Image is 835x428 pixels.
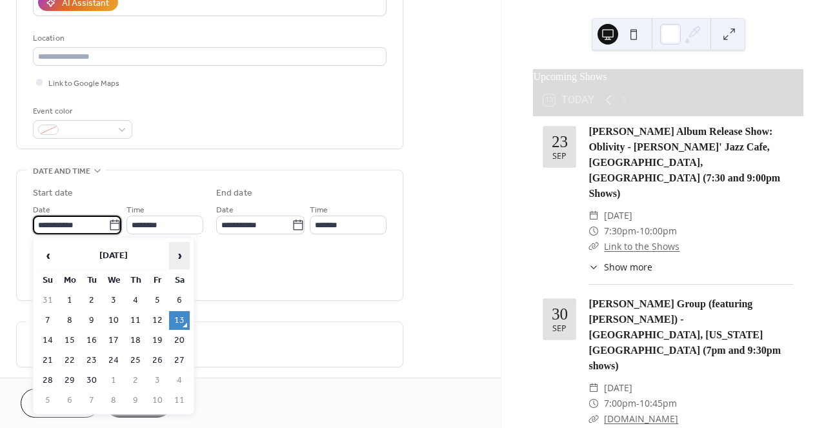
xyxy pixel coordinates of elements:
a: [PERSON_NAME] Group (featuring [PERSON_NAME]) - [GEOGRAPHIC_DATA], [US_STATE][GEOGRAPHIC_DATA] (7... [589,298,781,371]
td: 15 [59,331,80,350]
div: ​ [589,208,599,223]
span: 7:00pm [604,396,636,411]
td: 4 [125,291,146,310]
div: Sep [552,325,567,333]
td: 12 [147,311,168,330]
div: ​ [589,396,599,411]
span: [DATE] [604,380,632,396]
div: 30 [552,306,568,322]
td: 21 [37,351,58,370]
div: ​ [589,411,599,427]
span: ‹ [38,243,57,269]
div: End date [216,187,252,200]
div: Location [33,32,384,45]
th: Sa [169,271,190,290]
div: Start date [33,187,73,200]
div: ​ [589,223,599,239]
th: Th [125,271,146,290]
td: 9 [125,391,146,410]
td: 31 [37,291,58,310]
td: 19 [147,331,168,350]
span: Time [310,203,328,217]
div: Event color [33,105,130,118]
td: 6 [169,291,190,310]
td: 5 [37,391,58,410]
td: 8 [103,391,124,410]
td: 11 [125,311,146,330]
td: 20 [169,331,190,350]
button: ​Show more [589,260,652,274]
th: Fr [147,271,168,290]
td: 25 [125,351,146,370]
td: 16 [81,331,102,350]
td: 3 [103,291,124,310]
td: 29 [59,371,80,390]
td: 9 [81,311,102,330]
td: 27 [169,351,190,370]
td: 7 [37,311,58,330]
div: Upcoming Shows [533,69,803,85]
th: Mo [59,271,80,290]
span: 10:00pm [639,223,677,239]
td: 24 [103,351,124,370]
th: Tu [81,271,102,290]
span: 10:45pm [639,396,677,411]
td: 7 [81,391,102,410]
td: 11 [169,391,190,410]
th: Su [37,271,58,290]
td: 23 [81,351,102,370]
a: [PERSON_NAME] Album Release Show: Oblivity - [PERSON_NAME]' Jazz Cafe, [GEOGRAPHIC_DATA], [GEOGRA... [589,126,780,199]
span: - [636,223,639,239]
a: Link to the Shows [604,240,679,252]
td: 10 [147,391,168,410]
button: Cancel [21,389,100,418]
td: 17 [103,331,124,350]
span: Date and time [33,165,90,178]
td: 2 [125,371,146,390]
td: 10 [103,311,124,330]
td: 3 [147,371,168,390]
td: 8 [59,311,80,330]
td: 22 [59,351,80,370]
a: [DOMAIN_NAME] [604,413,678,425]
td: 26 [147,351,168,370]
span: - [636,396,639,411]
span: Time [126,203,145,217]
div: Sep [552,152,567,161]
div: ​ [589,260,599,274]
td: 30 [81,371,102,390]
td: 28 [37,371,58,390]
td: 1 [103,371,124,390]
div: 23 [552,134,568,150]
span: 7:30pm [604,223,636,239]
td: 2 [81,291,102,310]
div: ​ [589,239,599,254]
td: 18 [125,331,146,350]
span: › [170,243,189,269]
span: Date [216,203,234,217]
span: Show more [604,260,652,274]
th: We [103,271,124,290]
span: Date [33,203,50,217]
td: 13 [169,311,190,330]
span: [DATE] [604,208,632,223]
th: [DATE] [59,242,168,270]
span: Link to Google Maps [48,77,119,90]
td: 1 [59,291,80,310]
td: 6 [59,391,80,410]
div: ​ [589,380,599,396]
td: 4 [169,371,190,390]
td: 5 [147,291,168,310]
td: 14 [37,331,58,350]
